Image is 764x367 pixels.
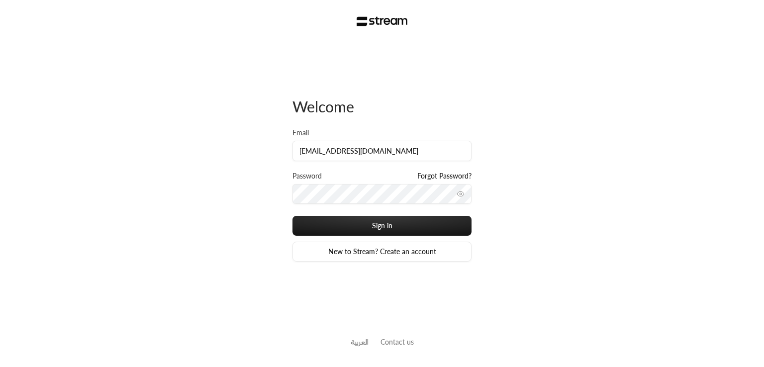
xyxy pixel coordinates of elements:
button: Sign in [292,216,472,236]
a: Contact us [381,338,414,346]
a: Forgot Password? [417,171,472,181]
img: Stream Logo [357,16,408,26]
label: Email [292,128,309,138]
a: العربية [351,333,369,351]
button: toggle password visibility [453,186,469,202]
a: New to Stream? Create an account [292,242,472,262]
button: Contact us [381,337,414,347]
label: Password [292,171,322,181]
span: Welcome [292,97,354,115]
